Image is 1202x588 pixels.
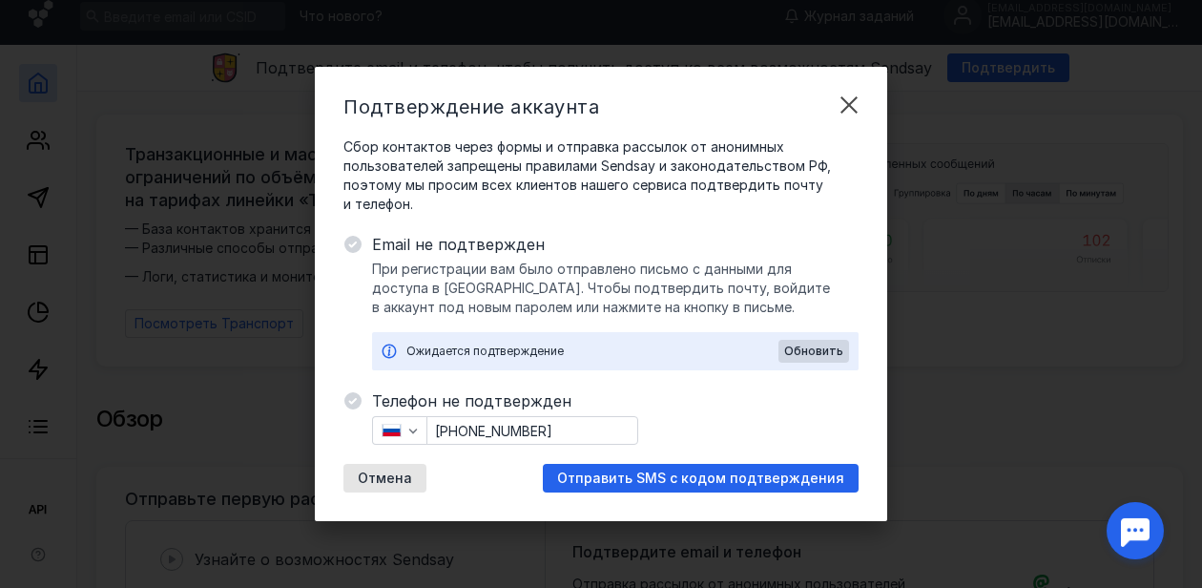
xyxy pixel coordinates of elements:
[372,389,859,412] span: Телефон не подтвержден
[372,233,859,256] span: Email не подтвержден
[557,471,844,487] span: Отправить SMS с кодом подтверждения
[784,345,843,358] span: Обновить
[358,471,412,487] span: Отмена
[343,137,859,214] span: Сбор контактов через формы и отправка рассылок от анонимных пользователей запрещены правилами Sen...
[543,464,859,493] button: Отправить SMS с кодом подтверждения
[778,340,849,363] button: Обновить
[343,464,426,493] button: Отмена
[372,260,859,317] span: При регистрации вам было отправлено письмо с данными для доступа в [GEOGRAPHIC_DATA]. Чтобы подтв...
[343,95,599,118] span: Подтверждение аккаунта
[406,342,778,361] div: Ожидается подтверждение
